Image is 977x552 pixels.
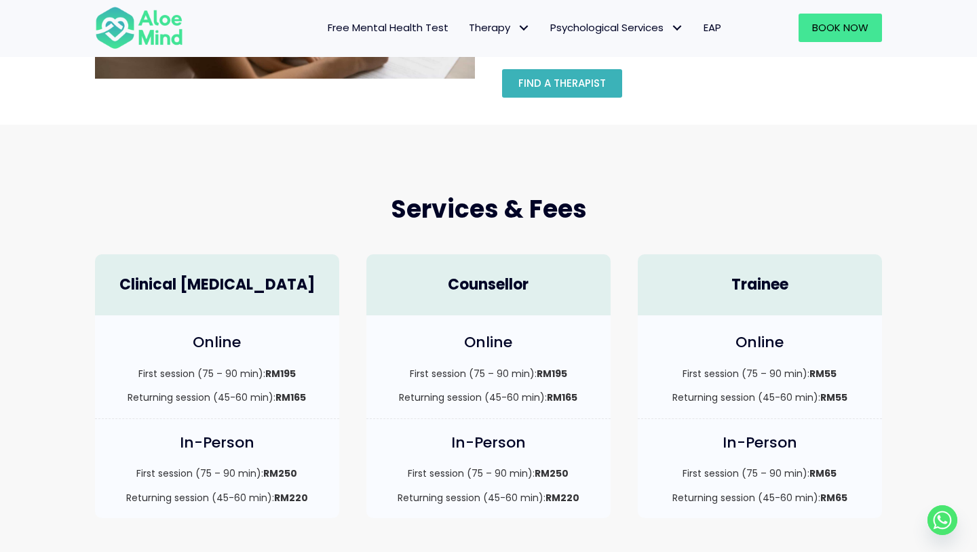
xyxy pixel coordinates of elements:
[380,391,597,404] p: Returning session (45-60 min):
[812,20,868,35] span: Book Now
[274,491,308,505] strong: RM220
[651,433,868,454] h4: In-Person
[820,491,847,505] strong: RM65
[799,14,882,42] a: Book Now
[459,14,540,42] a: TherapyTherapy: submenu
[545,491,579,505] strong: RM220
[809,367,837,380] strong: RM55
[109,391,326,404] p: Returning session (45-60 min):
[380,491,597,505] p: Returning session (45-60 min):
[391,192,587,226] span: Services & Fees
[651,367,868,380] p: First session (75 – 90 min):
[328,20,448,35] span: Free Mental Health Test
[535,467,569,480] strong: RM250
[651,332,868,353] h4: Online
[693,14,731,42] a: EAP
[380,332,597,353] h4: Online
[667,18,687,38] span: Psychological Services: submenu
[263,467,297,480] strong: RM250
[201,14,731,42] nav: Menu
[651,391,868,404] p: Returning session (45-60 min):
[109,433,326,454] h4: In-Person
[380,467,597,480] p: First session (75 – 90 min):
[502,69,622,98] a: Find a therapist
[518,76,606,90] span: Find a therapist
[109,491,326,505] p: Returning session (45-60 min):
[514,18,533,38] span: Therapy: submenu
[550,20,683,35] span: Psychological Services
[547,391,577,404] strong: RM165
[95,5,183,50] img: Aloe mind Logo
[809,467,837,480] strong: RM65
[318,14,459,42] a: Free Mental Health Test
[380,367,597,380] p: First session (75 – 90 min):
[537,367,567,380] strong: RM195
[380,433,597,454] h4: In-Person
[820,391,847,404] strong: RM55
[380,275,597,296] h4: Counsellor
[109,467,326,480] p: First session (75 – 90 min):
[540,14,693,42] a: Psychological ServicesPsychological Services: submenu
[109,332,326,353] h4: Online
[651,275,868,296] h4: Trainee
[651,467,868,480] p: First session (75 – 90 min):
[109,367,326,380] p: First session (75 – 90 min):
[469,20,530,35] span: Therapy
[927,505,957,535] a: Whatsapp
[651,491,868,505] p: Returning session (45-60 min):
[109,275,326,296] h4: Clinical [MEDICAL_DATA]
[275,391,306,404] strong: RM165
[704,20,721,35] span: EAP
[265,367,296,380] strong: RM195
